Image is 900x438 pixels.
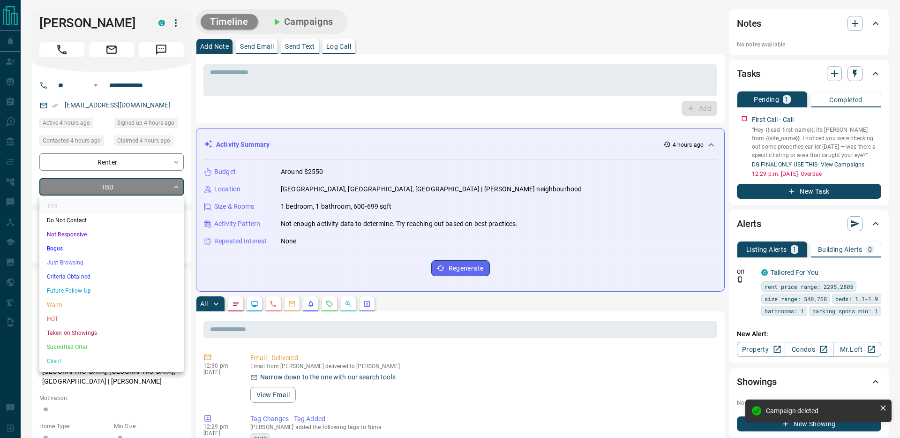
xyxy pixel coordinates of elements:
li: HOT [39,312,184,326]
li: Warm [39,298,184,312]
li: Client [39,354,184,368]
li: Not Responsive [39,227,184,242]
li: Taken on Showings [39,326,184,340]
li: Just Browsing [39,256,184,270]
li: Criteria Obtained [39,270,184,284]
li: Future Follow Up [39,284,184,298]
li: Bogus [39,242,184,256]
li: Submitted Offer [39,340,184,354]
li: Do Not Contact [39,213,184,227]
div: Campaign deleted [766,407,876,415]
